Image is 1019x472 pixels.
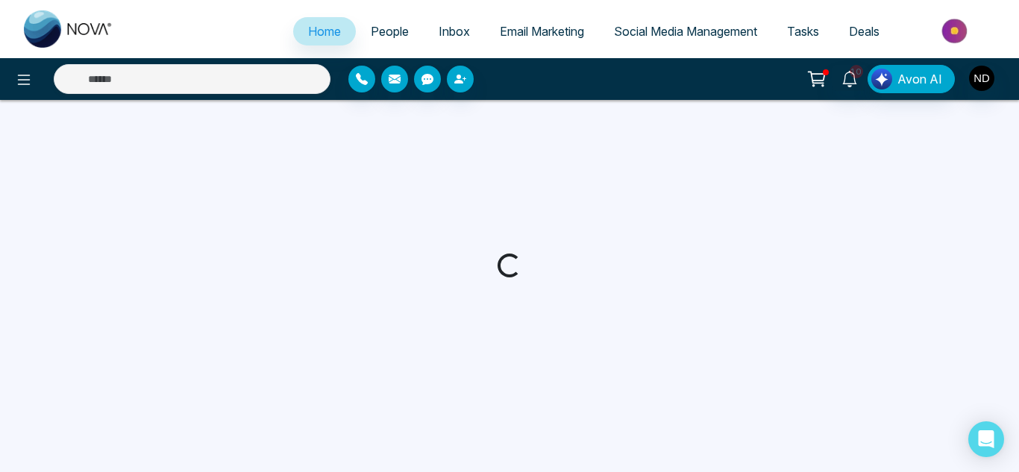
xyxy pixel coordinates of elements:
span: Avon AI [897,70,942,88]
a: 10 [832,65,868,91]
span: Tasks [787,24,819,39]
span: Deals [849,24,880,39]
button: Avon AI [868,65,955,93]
img: Lead Flow [871,69,892,89]
span: Inbox [439,24,470,39]
a: Deals [834,17,894,45]
span: 10 [850,65,863,78]
span: Home [308,24,341,39]
span: Social Media Management [614,24,757,39]
a: People [356,17,424,45]
a: Tasks [772,17,834,45]
a: Email Marketing [485,17,599,45]
a: Inbox [424,17,485,45]
img: Market-place.gif [902,14,1010,48]
div: Open Intercom Messenger [968,421,1004,457]
img: Nova CRM Logo [24,10,113,48]
span: Email Marketing [500,24,584,39]
span: People [371,24,409,39]
a: Social Media Management [599,17,772,45]
img: User Avatar [969,66,994,91]
a: Home [293,17,356,45]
